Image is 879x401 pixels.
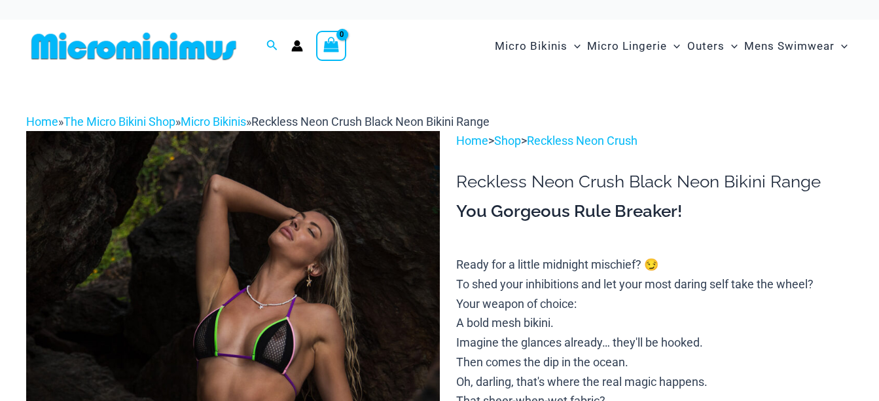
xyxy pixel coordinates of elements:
span: Reckless Neon Crush Black Neon Bikini Range [251,115,490,128]
a: Reckless Neon Crush [527,134,637,147]
span: Outers [687,29,725,63]
span: Mens Swimwear [744,29,834,63]
a: Home [456,134,488,147]
h3: You Gorgeous Rule Breaker! [456,200,853,223]
a: Micro BikinisMenu ToggleMenu Toggle [492,26,584,66]
span: Menu Toggle [667,29,680,63]
span: Micro Lingerie [587,29,667,63]
a: The Micro Bikini Shop [63,115,175,128]
a: Shop [494,134,521,147]
a: Search icon link [266,38,278,54]
a: Micro Bikinis [181,115,246,128]
a: View Shopping Cart, empty [316,31,346,61]
img: MM SHOP LOGO FLAT [26,31,242,61]
p: > > [456,131,853,151]
span: Menu Toggle [725,29,738,63]
span: Menu Toggle [834,29,848,63]
h1: Reckless Neon Crush Black Neon Bikini Range [456,172,853,192]
a: Home [26,115,58,128]
span: » » » [26,115,490,128]
a: Micro LingerieMenu ToggleMenu Toggle [584,26,683,66]
nav: Site Navigation [490,24,853,68]
span: Menu Toggle [567,29,581,63]
span: Micro Bikinis [495,29,567,63]
a: OutersMenu ToggleMenu Toggle [684,26,741,66]
a: Account icon link [291,40,303,52]
a: Mens SwimwearMenu ToggleMenu Toggle [741,26,851,66]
